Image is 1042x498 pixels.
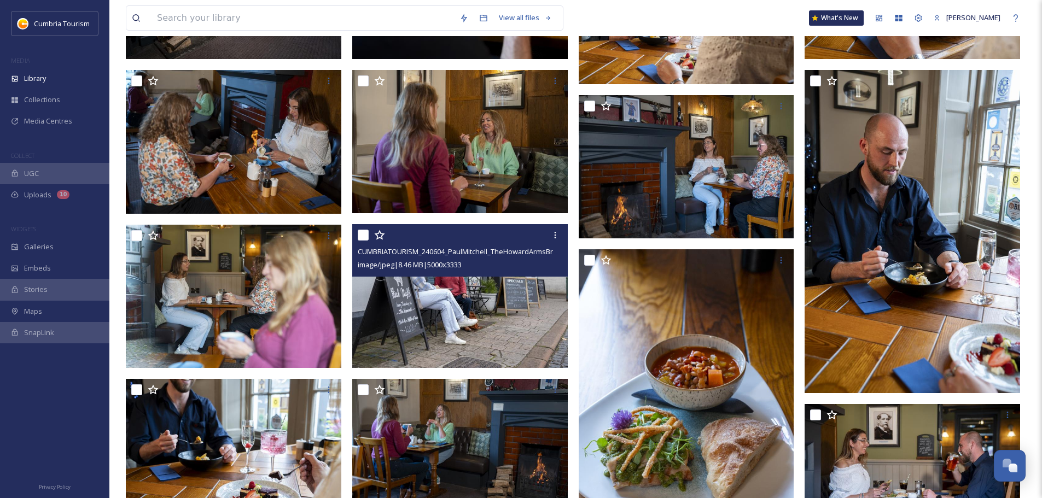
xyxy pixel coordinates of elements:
[24,242,54,252] span: Galleries
[126,70,341,214] img: CUMBRIATOURISM_240604_PaulMitchell_TheHowardArmsBrampton_ (3 of 64).jpg
[805,70,1020,393] img: CUMBRIATOURISM_240604_PaulMitchell_TheHowardArmsBrampton_ (59 of 64).jpg
[994,450,1026,482] button: Open Chat
[18,18,28,29] img: images.jpg
[928,7,1006,28] a: [PERSON_NAME]
[24,95,60,105] span: Collections
[352,70,568,214] img: CUMBRIATOURISM_240604_PaulMitchell_TheHowardArmsBrampton_ (19 of 64).jpg
[126,224,341,368] img: CUMBRIATOURISM_240604_PaulMitchell_TheHowardArmsBrampton_ (13 of 64).jpg
[24,306,42,317] span: Maps
[57,190,69,199] div: 10
[24,190,51,200] span: Uploads
[24,168,39,179] span: UGC
[34,19,90,28] span: Cumbria Tourism
[39,479,71,493] a: Privacy Policy
[11,56,30,65] span: MEDIA
[24,73,46,84] span: Library
[493,7,557,28] a: View all files
[24,284,48,295] span: Stories
[11,151,34,160] span: COLLECT
[152,6,454,30] input: Search your library
[24,327,54,338] span: SnapLink
[358,246,620,256] span: CUMBRIATOURISM_240604_PaulMitchell_TheHowardArmsBrampton_ (1 of 64).jpg
[24,263,51,273] span: Embeds
[579,95,794,239] img: CUMBRIATOURISM_240604_PaulMitchell_TheHowardArmsBrampton_ (11 of 64).jpg
[358,260,462,269] span: image/jpeg | 8.46 MB | 5000 x 3333
[24,116,72,126] span: Media Centres
[11,225,36,233] span: WIDGETS
[946,13,1000,22] span: [PERSON_NAME]
[39,483,71,490] span: Privacy Policy
[352,224,568,368] img: CUMBRIATOURISM_240604_PaulMitchell_TheHowardArmsBrampton_ (1 of 64).jpg
[809,10,864,26] a: What's New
